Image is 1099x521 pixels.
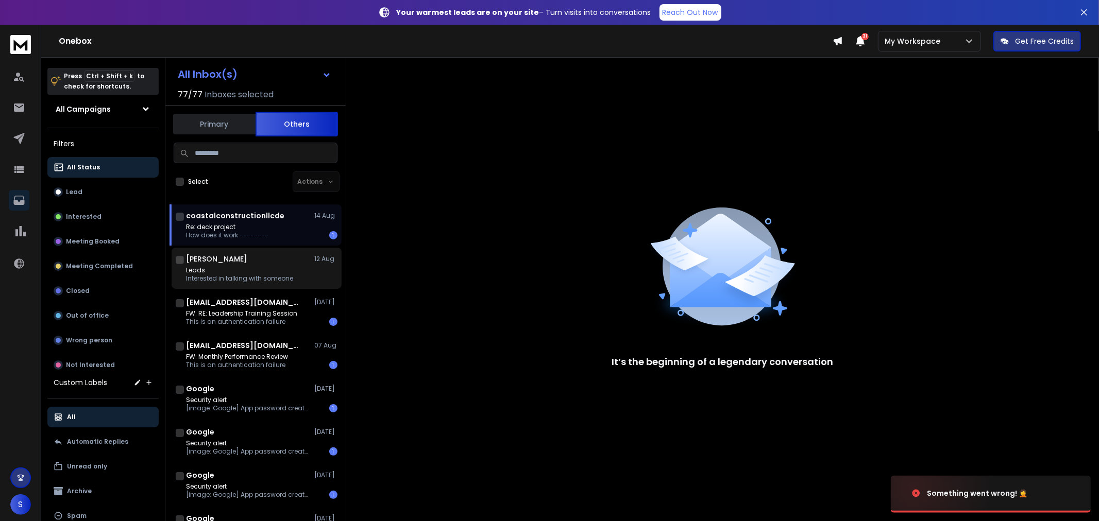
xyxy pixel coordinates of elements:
button: Others [256,112,338,136]
p: Re: deck project [186,223,268,231]
p: Out of office [66,311,109,320]
button: Archive [47,481,159,501]
button: Unread only [47,456,159,477]
div: 1 [329,361,337,369]
button: Interested [47,206,159,227]
button: Primary [173,113,256,135]
p: Interested [66,213,102,221]
span: Ctrl + Shift + k [84,70,134,82]
img: logo [10,35,31,54]
p: This is an authentication failure [186,361,288,369]
p: All [67,413,76,421]
button: Closed [47,281,159,301]
span: 77 / 77 [178,89,202,101]
div: 1 [329,318,337,326]
h1: [PERSON_NAME] [186,254,247,264]
p: Meeting Booked [66,237,120,246]
p: FW: RE: Leadership Training Session [186,309,297,318]
button: All Status [47,157,159,178]
button: Wrong person [47,330,159,351]
p: 14 Aug [314,212,337,220]
p: [image: Google] App password created [186,447,310,456]
p: How does it work -------- [186,231,268,239]
p: Get Free Credits [1015,36,1074,46]
a: Reach Out Now [660,4,721,21]
p: Security alert [186,439,310,447]
h1: [EMAIL_ADDRESS][DOMAIN_NAME] [186,340,299,351]
p: Spam [67,512,87,520]
p: Reach Out Now [663,7,718,18]
p: My Workspace [885,36,944,46]
p: FW: Monthly Performance Review [186,353,288,361]
button: Out of office [47,305,159,326]
p: Closed [66,287,90,295]
button: Automatic Replies [47,431,159,452]
button: S [10,494,31,515]
span: 31 [861,33,869,40]
p: Security alert [186,482,310,491]
div: Something went wrong! 🤦 [927,488,1027,498]
div: 1 [329,491,337,499]
p: [image: Google] App password created [186,491,310,499]
button: All Campaigns [47,99,159,119]
h3: Custom Labels [54,377,107,388]
p: [DATE] [314,471,337,479]
button: All Inbox(s) [170,64,340,84]
p: [DATE] [314,385,337,393]
p: 07 Aug [314,341,337,350]
p: It’s the beginning of a legendary conversation [612,355,834,369]
p: Security alert [186,396,310,404]
button: Lead [47,182,159,202]
button: All [47,407,159,427]
button: Meeting Booked [47,231,159,252]
h1: Google [186,427,214,437]
h3: Inboxes selected [205,89,274,101]
p: Interested in talking with someone [186,274,293,283]
p: Meeting Completed [66,262,133,270]
h3: Filters [47,136,159,151]
p: Leads [186,266,293,274]
p: 12 Aug [314,255,337,263]
p: [DATE] [314,298,337,306]
p: – Turn visits into conversations [397,7,651,18]
p: Wrong person [66,336,112,344]
div: 1 [329,404,337,412]
p: Archive [67,487,92,495]
button: Not Interested [47,355,159,375]
p: Press to check for shortcuts. [64,71,144,92]
div: 1 [329,447,337,456]
p: [DATE] [314,428,337,436]
p: [image: Google] App password created [186,404,310,412]
p: Not Interested [66,361,115,369]
p: All Status [67,163,100,171]
div: 1 [329,231,337,239]
p: Automatic Replies [67,438,128,446]
p: Lead [66,188,82,196]
strong: Your warmest leads are on your site [397,7,539,18]
h1: All Inbox(s) [178,69,238,79]
h1: [EMAIL_ADDRESS][DOMAIN_NAME] [186,297,299,307]
h1: Onebox [59,35,833,47]
h1: coastalconstructionllcde [186,211,284,221]
button: Meeting Completed [47,256,159,276]
button: Get Free Credits [993,31,1081,51]
img: image [891,465,994,521]
p: Unread only [67,462,107,471]
h1: Google [186,470,214,480]
h1: All Campaigns [56,104,111,114]
h1: Google [186,384,214,394]
label: Select [188,178,208,186]
p: This is an authentication failure [186,318,297,326]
